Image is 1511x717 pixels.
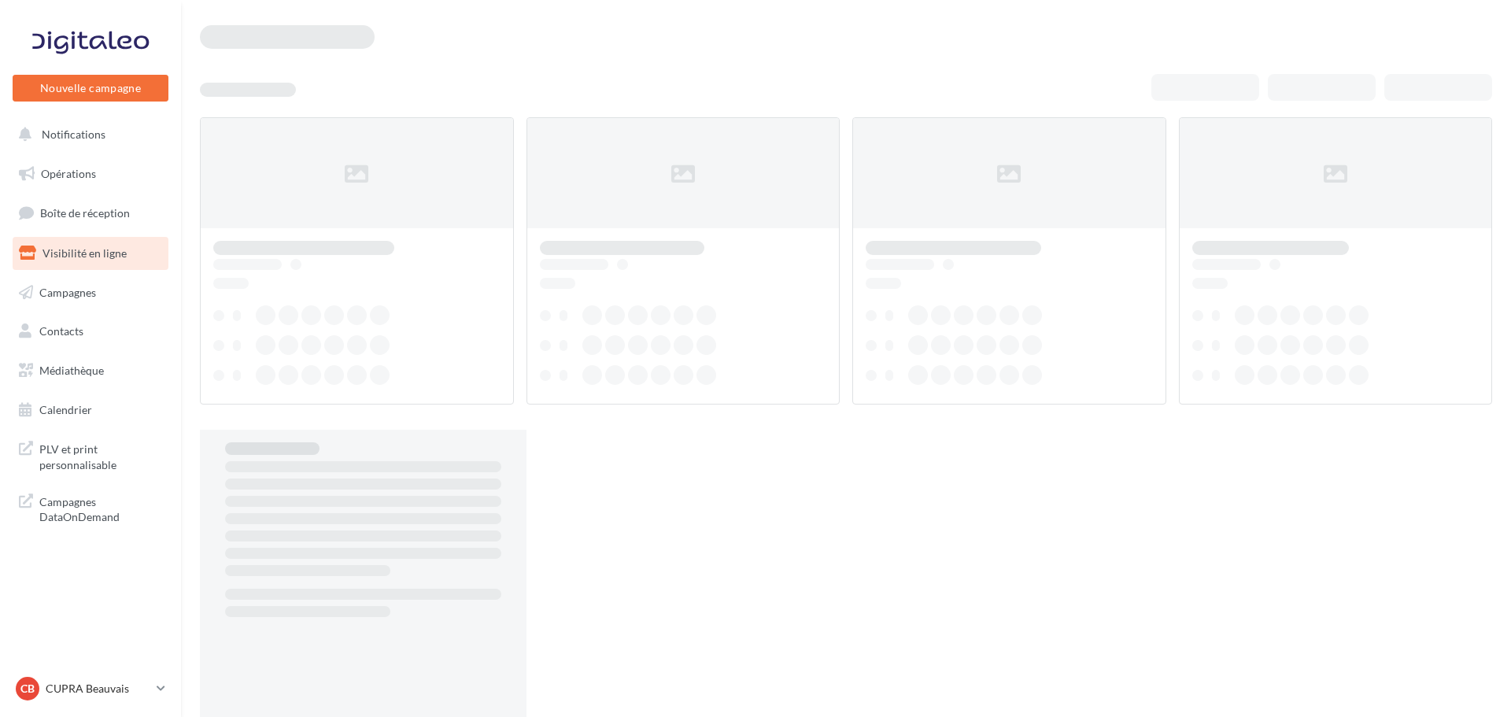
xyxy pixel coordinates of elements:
[39,438,162,472] span: PLV et print personnalisable
[39,403,92,416] span: Calendrier
[39,285,96,298] span: Campagnes
[9,157,172,190] a: Opérations
[20,681,35,697] span: CB
[40,206,130,220] span: Boîte de réception
[39,364,104,377] span: Médiathèque
[13,674,168,704] a: CB CUPRA Beauvais
[39,324,83,338] span: Contacts
[9,354,172,387] a: Médiathèque
[42,128,105,141] span: Notifications
[9,196,172,230] a: Boîte de réception
[42,246,127,260] span: Visibilité en ligne
[46,681,150,697] p: CUPRA Beauvais
[9,394,172,427] a: Calendrier
[41,167,96,180] span: Opérations
[9,237,172,270] a: Visibilité en ligne
[39,491,162,525] span: Campagnes DataOnDemand
[9,118,165,151] button: Notifications
[9,485,172,531] a: Campagnes DataOnDemand
[9,315,172,348] a: Contacts
[9,432,172,479] a: PLV et print personnalisable
[9,276,172,309] a: Campagnes
[13,75,168,102] button: Nouvelle campagne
